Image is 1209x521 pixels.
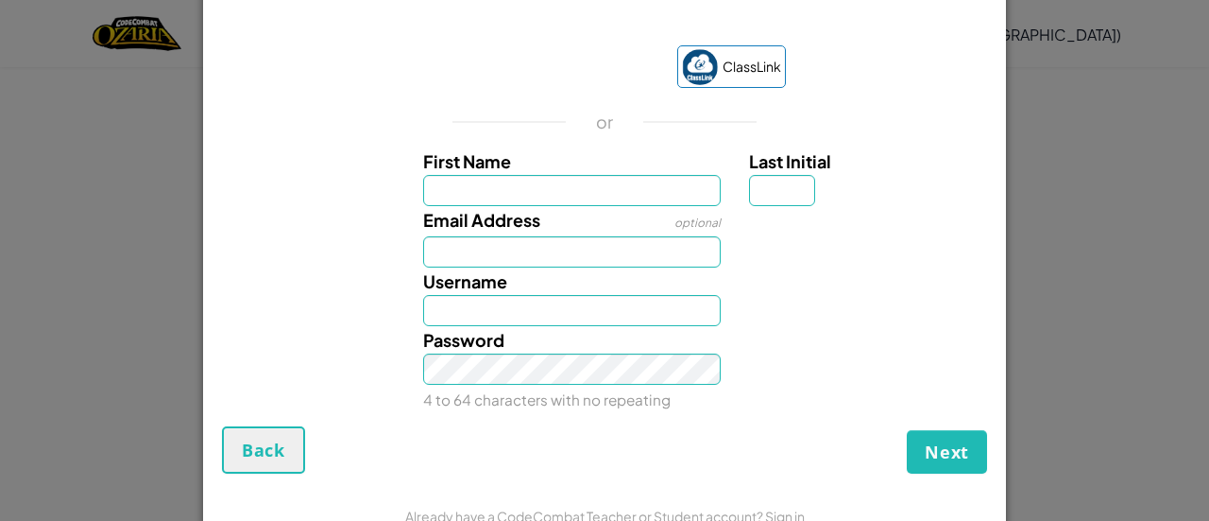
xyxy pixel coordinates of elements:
img: classlink-logo-small.png [682,49,718,85]
span: Username [423,270,507,292]
small: 4 to 64 characters with no repeating [423,391,671,408]
span: Password [423,329,504,351]
span: First Name [423,150,511,172]
span: Last Initial [749,150,831,172]
button: Back [222,426,305,474]
button: Next [907,430,987,474]
span: ClassLink [723,53,781,80]
p: or [596,111,614,133]
span: Back [242,439,285,461]
span: optional [674,216,721,230]
span: Next [925,441,969,463]
span: Email Address [423,209,540,231]
iframe: Sign in with Google Button [415,48,668,90]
